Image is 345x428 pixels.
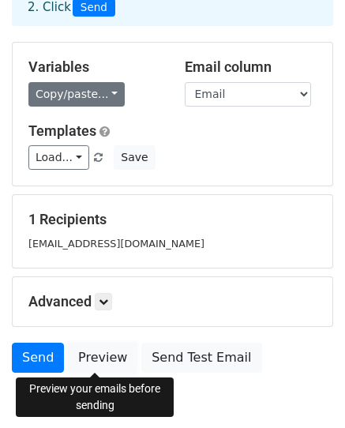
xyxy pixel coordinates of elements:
[114,145,155,170] button: Save
[28,238,204,250] small: [EMAIL_ADDRESS][DOMAIN_NAME]
[28,293,317,310] h5: Advanced
[68,343,137,373] a: Preview
[266,352,345,428] iframe: Chat Widget
[12,343,64,373] a: Send
[28,122,96,139] a: Templates
[266,352,345,428] div: Widget de chat
[28,58,161,76] h5: Variables
[185,58,317,76] h5: Email column
[16,377,174,417] div: Preview your emails before sending
[28,82,125,107] a: Copy/paste...
[141,343,261,373] a: Send Test Email
[28,145,89,170] a: Load...
[28,211,317,228] h5: 1 Recipients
